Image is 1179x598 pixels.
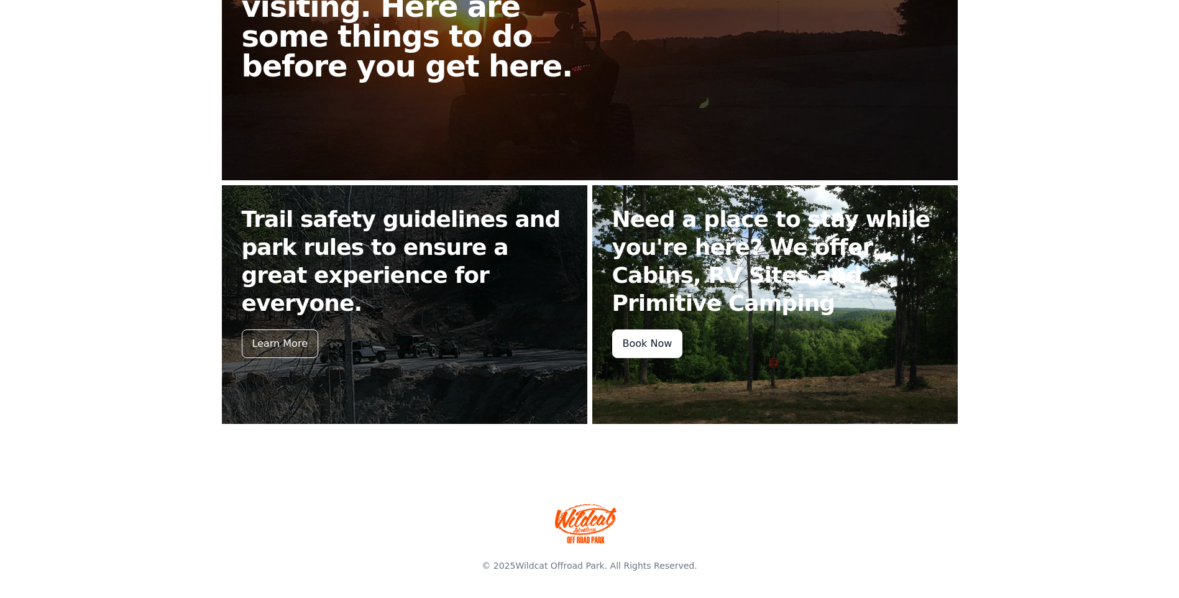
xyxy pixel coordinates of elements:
div: Book Now [612,329,683,358]
a: Trail safety guidelines and park rules to ensure a great experience for everyone. Learn More [222,185,587,424]
a: Need a place to stay while you're here? We offer Cabins, RV Sites and Primitive Camping Book Now [592,185,958,424]
span: © 2025 . All Rights Reserved. [482,561,697,571]
a: Wildcat Offroad Park [515,561,604,571]
img: Wildcat Offroad park [555,504,617,543]
div: Learn More [242,329,318,358]
h2: Need a place to stay while you're here? We offer Cabins, RV Sites and Primitive Camping [612,205,938,317]
h2: Trail safety guidelines and park rules to ensure a great experience for everyone. [242,205,567,317]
